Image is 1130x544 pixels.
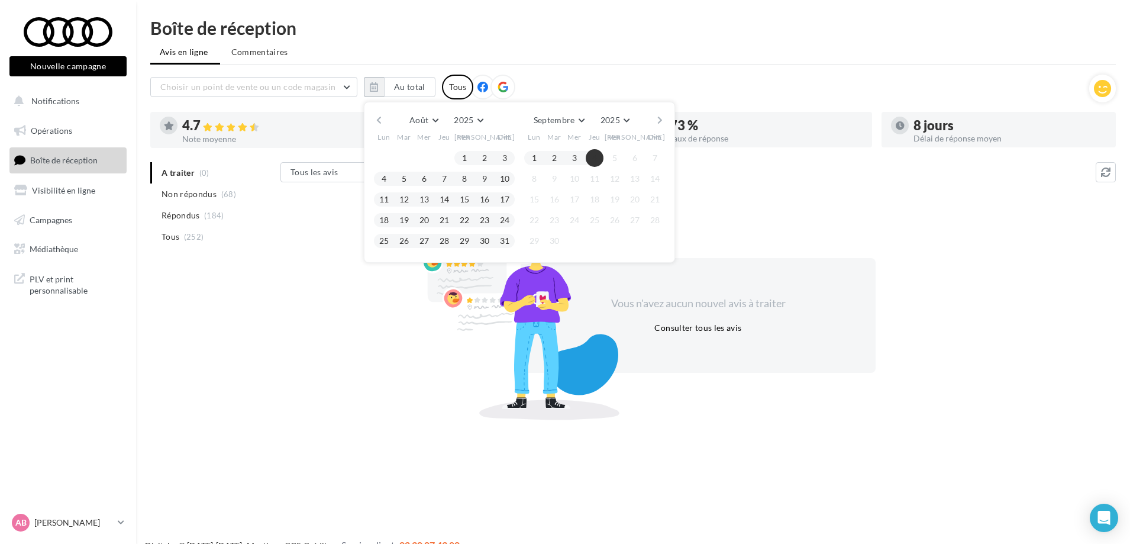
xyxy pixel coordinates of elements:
button: 20 [626,191,644,208]
div: Tous [442,75,473,99]
a: Visibilité en ligne [7,178,129,203]
button: 14 [435,191,453,208]
span: Mer [417,132,431,142]
button: 17 [566,191,583,208]
span: Lun [377,132,390,142]
span: (252) [184,232,204,242]
button: 2025 [596,112,634,128]
button: 7 [646,149,664,167]
a: AB [PERSON_NAME] [9,511,127,534]
span: [PERSON_NAME] [605,132,666,142]
button: 4 [375,170,393,188]
span: Tous [162,231,179,243]
button: 25 [586,211,603,229]
button: Tous les avis [280,162,399,182]
button: 29 [525,232,543,250]
span: (68) [221,189,236,199]
button: Nouvelle campagne [9,56,127,76]
span: Mer [567,132,582,142]
span: Visibilité en ligne [32,185,95,195]
button: 14 [646,170,664,188]
button: Au total [364,77,435,97]
button: 23 [545,211,563,229]
span: Lun [528,132,541,142]
div: Note moyenne [182,135,375,143]
span: Tous les avis [290,167,338,177]
button: 9 [545,170,563,188]
button: 29 [456,232,473,250]
button: 13 [626,170,644,188]
button: 11 [586,170,603,188]
button: 24 [566,211,583,229]
button: 15 [456,191,473,208]
span: [PERSON_NAME] [454,132,515,142]
button: 4 [586,149,603,167]
span: Mar [547,132,561,142]
button: 21 [435,211,453,229]
button: 26 [395,232,413,250]
button: 10 [496,170,514,188]
button: 12 [606,170,624,188]
span: Commentaires [231,46,288,58]
button: Au total [384,77,435,97]
button: 22 [456,211,473,229]
span: Août [409,115,428,125]
button: 10 [566,170,583,188]
span: Non répondus [162,188,217,200]
a: Campagnes [7,208,129,233]
span: Boîte de réception [30,155,98,165]
span: Campagnes [30,214,72,224]
span: Répondus [162,210,200,221]
span: Septembre [534,115,575,125]
a: Médiathèque [7,237,129,262]
span: PLV et print personnalisable [30,271,122,297]
button: 3 [496,149,514,167]
button: 9 [476,170,493,188]
div: 73 % [670,119,863,132]
button: Choisir un point de vente ou un code magasin [150,77,357,97]
button: 8 [456,170,473,188]
button: 20 [415,211,433,229]
button: Notifications [7,89,124,114]
span: Médiathèque [30,244,78,254]
button: 2 [476,149,493,167]
button: 27 [415,232,433,250]
button: 31 [496,232,514,250]
a: PLV et print personnalisable [7,266,129,301]
div: Vous n'avez aucun nouvel avis à traiter [596,296,800,311]
button: 22 [525,211,543,229]
button: 6 [626,149,644,167]
button: 12 [395,191,413,208]
button: 16 [476,191,493,208]
div: 4.7 [182,119,375,133]
span: Jeu [589,132,600,142]
button: Août [405,112,443,128]
span: Dim [648,132,662,142]
span: Mar [397,132,411,142]
button: 5 [395,170,413,188]
span: Jeu [438,132,450,142]
button: 18 [375,211,393,229]
button: 23 [476,211,493,229]
button: 24 [496,211,514,229]
button: 13 [415,191,433,208]
button: 17 [496,191,514,208]
button: 11 [375,191,393,208]
button: 25 [375,232,393,250]
button: 16 [545,191,563,208]
span: (184) [204,211,224,220]
button: 28 [435,232,453,250]
div: Délai de réponse moyen [913,134,1106,143]
button: 30 [545,232,563,250]
button: 28 [646,211,664,229]
div: 8 jours [913,119,1106,132]
div: Boîte de réception [150,19,1116,37]
button: 19 [395,211,413,229]
div: Open Intercom Messenger [1090,504,1118,532]
a: Boîte de réception [7,147,129,173]
button: Consulter tous les avis [650,321,746,335]
button: Septembre [529,112,589,128]
button: 15 [525,191,543,208]
span: 2025 [454,115,473,125]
